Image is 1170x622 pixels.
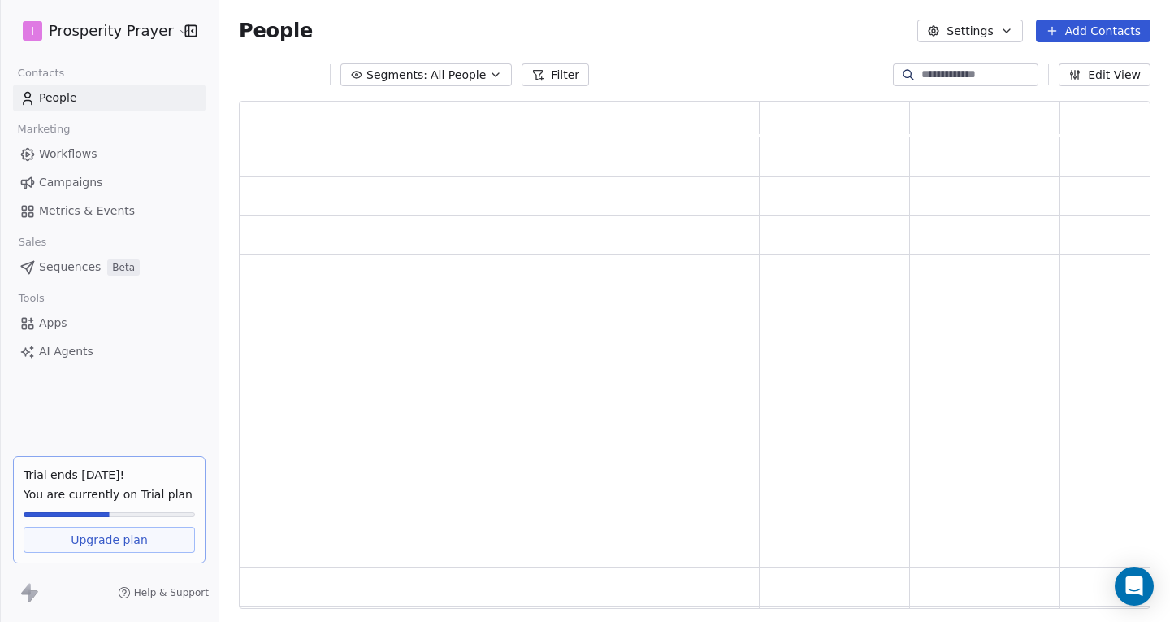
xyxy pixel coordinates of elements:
[39,89,77,107] span: People
[11,286,51,311] span: Tools
[11,117,77,141] span: Marketing
[19,17,173,45] button: IProsperity Prayer
[39,343,93,360] span: AI Agents
[239,19,313,43] span: People
[11,230,54,254] span: Sales
[13,141,206,167] a: Workflows
[39,174,102,191] span: Campaigns
[118,586,209,599] a: Help & Support
[39,146,97,163] span: Workflows
[366,67,427,84] span: Segments:
[13,85,206,111] a: People
[24,527,195,553] a: Upgrade plan
[13,254,206,281] a: SequencesBeta
[39,259,101,276] span: Sequences
[39,202,135,220] span: Metrics & Events
[1115,567,1154,606] div: Open Intercom Messenger
[39,315,67,332] span: Apps
[917,20,1022,42] button: Settings
[31,23,34,39] span: I
[134,586,209,599] span: Help & Support
[431,67,486,84] span: All People
[49,20,174,41] span: Prosperity Prayer
[24,467,195,483] div: Trial ends [DATE]!
[522,63,589,86] button: Filter
[1036,20,1150,42] button: Add Contacts
[71,532,148,548] span: Upgrade plan
[107,259,140,276] span: Beta
[11,61,71,85] span: Contacts
[13,338,206,365] a: AI Agents
[13,198,206,224] a: Metrics & Events
[1059,63,1150,86] button: Edit View
[24,486,195,502] span: You are currently on Trial plan
[13,310,206,337] a: Apps
[13,169,206,196] a: Campaigns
